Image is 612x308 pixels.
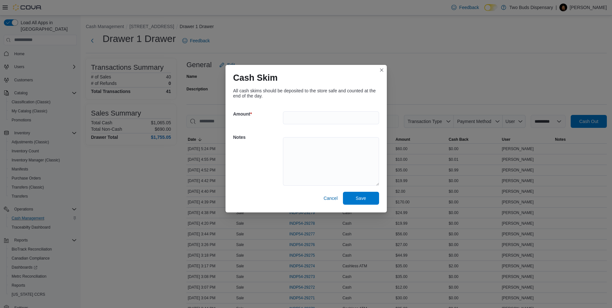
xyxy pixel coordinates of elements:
button: Closes this modal window [378,66,386,74]
h5: Amount [233,108,282,120]
h5: Notes [233,131,282,144]
span: Cancel [324,195,338,201]
span: Save [356,195,366,201]
h1: Cash Skim [233,73,278,83]
button: Save [343,192,379,205]
button: Cancel [321,192,340,205]
div: All cash skims should be deposited to the store safe and counted at the end of the day. [233,88,379,98]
